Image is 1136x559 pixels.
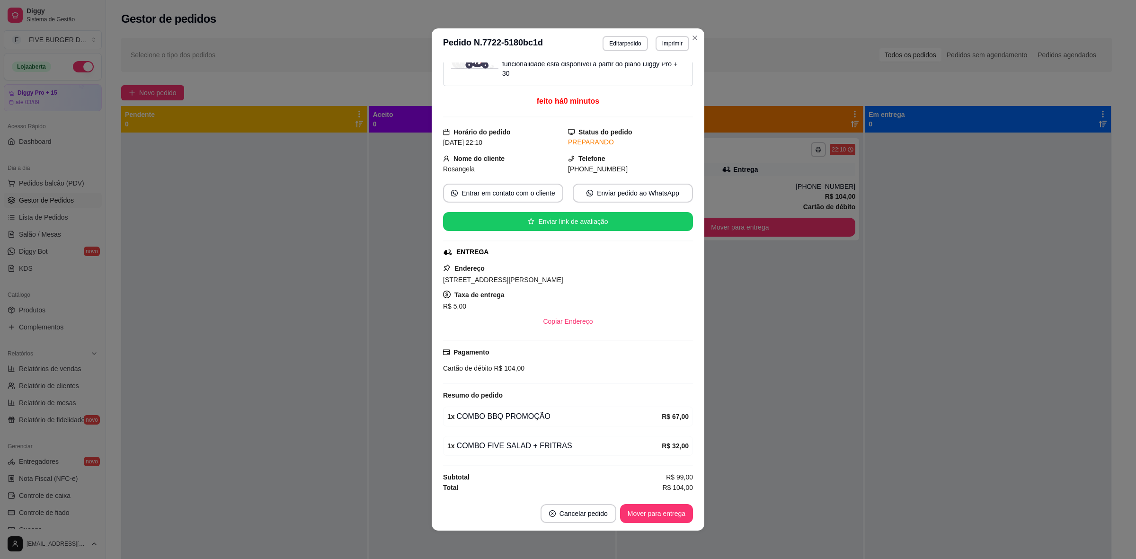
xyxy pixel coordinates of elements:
[443,212,693,231] button: starEnviar link de avaliação
[666,472,693,482] span: R$ 99,00
[443,264,451,272] span: pushpin
[443,364,492,372] span: Cartão de débito
[578,128,632,136] strong: Status do pedido
[453,155,505,162] strong: Nome do cliente
[568,165,628,173] span: [PHONE_NUMBER]
[662,413,689,420] strong: R$ 67,00
[537,97,599,105] span: feito há 0 minutos
[454,291,505,299] strong: Taxa de entrega
[443,139,482,146] span: [DATE] 22:10
[447,411,662,422] div: COMBO BBQ PROMOÇÃO
[662,442,689,450] strong: R$ 32,00
[549,510,556,517] span: close-circle
[447,440,662,452] div: COMBO FIVE SALAD + FRITRAS
[454,265,485,272] strong: Endereço
[535,312,600,331] button: Copiar Endereço
[443,391,503,399] strong: Resumo do pedido
[568,137,693,147] div: PREPARANDO
[568,129,575,135] span: desktop
[656,36,689,51] button: Imprimir
[662,482,693,493] span: R$ 104,00
[492,364,525,372] span: R$ 104,00
[443,484,458,491] strong: Total
[443,129,450,135] span: calendar
[443,36,543,51] h3: Pedido N. 7722-5180bc1d
[453,348,489,356] strong: Pagamento
[447,442,455,450] strong: 1 x
[456,247,488,257] div: ENTREGA
[443,155,450,162] span: user
[447,413,455,420] strong: 1 x
[443,349,450,355] span: credit-card
[443,184,563,203] button: whats-appEntrar em contato com o cliente
[620,504,693,523] button: Mover para entrega
[443,165,475,173] span: Rosangela
[443,473,470,481] strong: Subtotal
[528,218,534,225] span: star
[568,155,575,162] span: phone
[603,36,648,51] button: Editarpedido
[451,190,458,196] span: whats-app
[502,50,685,78] p: Seu período de teste acabou no dia Invalid Date . Essa funcionalidade está disponível a partir do...
[578,155,605,162] strong: Telefone
[443,291,451,298] span: dollar
[586,190,593,196] span: whats-app
[687,30,702,45] button: Close
[541,504,616,523] button: close-circleCancelar pedido
[453,128,511,136] strong: Horário do pedido
[573,184,693,203] button: whats-appEnviar pedido ao WhatsApp
[443,276,563,284] span: [STREET_ADDRESS][PERSON_NAME]
[443,302,466,310] span: R$ 5,00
